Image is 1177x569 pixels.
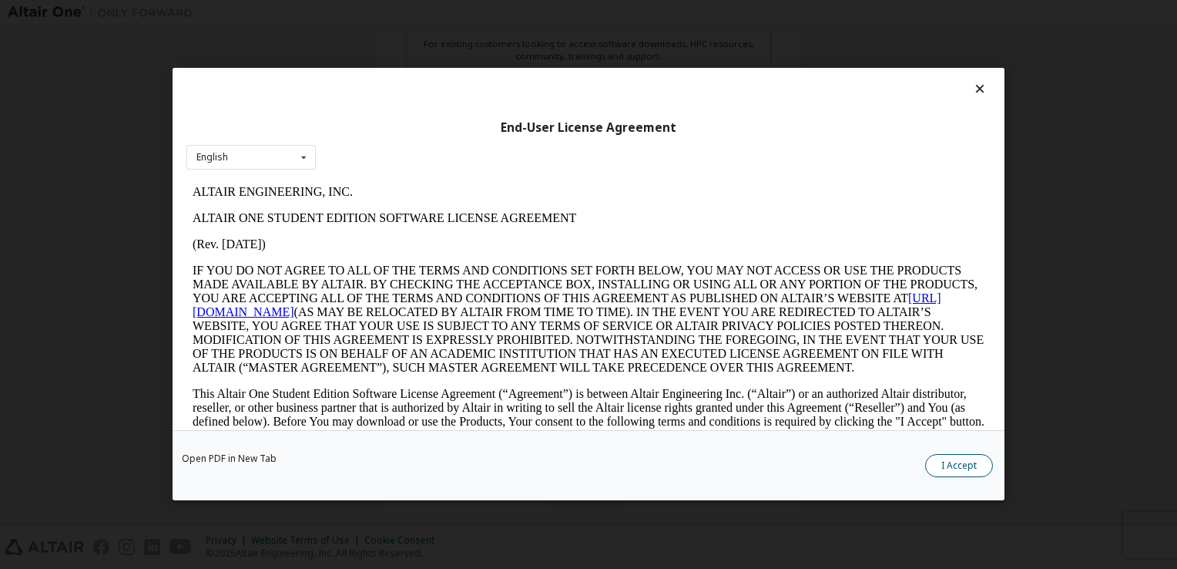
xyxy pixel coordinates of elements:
[6,208,798,264] p: This Altair One Student Edition Software License Agreement (“Agreement”) is between Altair Engine...
[6,6,798,20] p: ALTAIR ENGINEERING, INC.
[925,455,993,478] button: I Accept
[6,113,755,140] a: [URL][DOMAIN_NAME]
[6,32,798,46] p: ALTAIR ONE STUDENT EDITION SOFTWARE LICENSE AGREEMENT
[6,85,798,196] p: IF YOU DO NOT AGREE TO ALL OF THE TERMS AND CONDITIONS SET FORTH BELOW, YOU MAY NOT ACCESS OR USE...
[196,153,228,162] div: English
[182,455,277,464] a: Open PDF in New Tab
[6,59,798,72] p: (Rev. [DATE])
[186,120,991,136] div: End-User License Agreement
